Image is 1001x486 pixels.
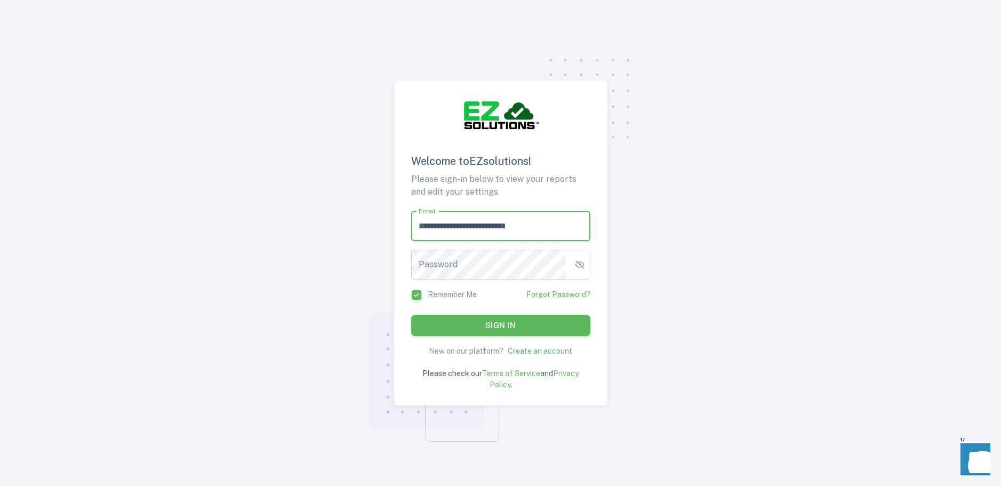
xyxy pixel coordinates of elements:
[428,289,477,300] span: Remember Me
[461,98,541,131] img: ResponseScribe
[490,369,579,389] a: Privacy Policy
[411,368,590,391] p: Please check our and .
[411,315,590,336] button: Sign in
[411,153,590,170] h6: Welcome to EZsolutions !
[411,173,590,198] p: Please sign-in below to view your reports and edit your settings.
[419,206,436,216] label: Email
[526,289,590,300] a: Forgot Password?
[950,438,996,484] iframe: Front Chat
[508,347,572,355] a: Create an account
[482,369,540,378] a: Terms of Service
[429,346,503,356] p: New on our platform?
